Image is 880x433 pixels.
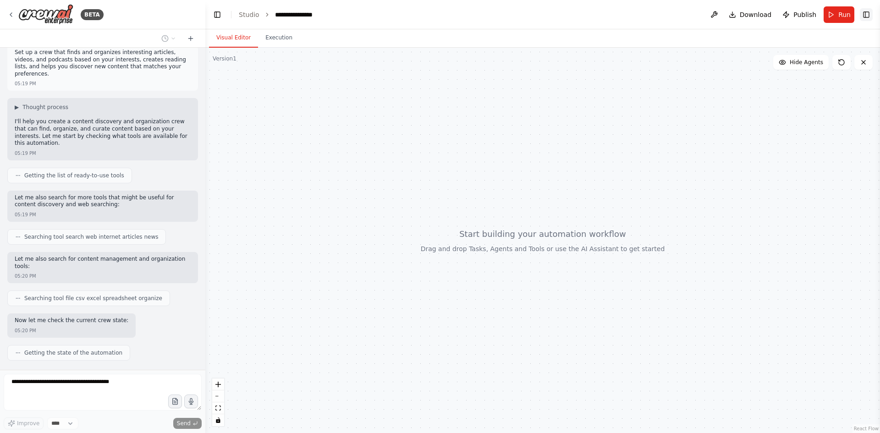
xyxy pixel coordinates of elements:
span: Send [177,420,191,427]
button: Improve [4,417,44,429]
p: I'll help you create a content discovery and organization crew that can find, organize, and curat... [15,118,191,147]
button: ▶Thought process [15,104,68,111]
div: 05:19 PM [15,150,36,157]
p: Set up a crew that finds and organizes interesting articles, videos, and podcasts based on your i... [15,49,191,77]
p: Now let me check the current crew state: [15,317,128,324]
button: zoom out [212,390,224,402]
button: Start a new chat [183,33,198,44]
nav: breadcrumb [239,10,320,19]
button: Switch to previous chat [158,33,180,44]
span: Searching tool search web internet articles news [24,233,158,241]
button: Execution [258,28,300,48]
a: React Flow attribution [854,426,879,431]
a: Studio [239,11,259,18]
div: BETA [81,9,104,20]
button: zoom in [212,378,224,390]
button: fit view [212,402,224,414]
span: ▶ [15,104,19,111]
span: Searching tool file csv excel spreadsheet organize [24,295,162,302]
p: Let me also search for more tools that might be useful for content discovery and web searching: [15,194,191,208]
button: Visual Editor [209,28,258,48]
button: Run [824,6,854,23]
span: Publish [793,10,816,19]
span: Getting the state of the automation [24,349,122,356]
button: Click to speak your automation idea [184,395,198,408]
span: Run [838,10,851,19]
div: 05:19 PM [15,211,36,218]
div: 05:20 PM [15,273,36,280]
button: toggle interactivity [212,414,224,426]
button: Show right sidebar [860,8,873,21]
button: Download [725,6,775,23]
div: Version 1 [213,55,236,62]
span: Download [740,10,772,19]
p: Let me also search for content management and organization tools: [15,256,191,270]
div: 05:20 PM [15,327,36,334]
button: Upload files [168,395,182,408]
span: Getting the list of ready-to-use tools [24,172,124,179]
span: Thought process [22,104,68,111]
img: Logo [18,4,73,25]
button: Hide Agents [773,55,829,70]
button: Send [173,418,202,429]
div: React Flow controls [212,378,224,426]
button: Hide left sidebar [211,8,224,21]
button: Publish [779,6,820,23]
span: Hide Agents [790,59,823,66]
span: Improve [17,420,39,427]
div: 05:19 PM [15,80,36,87]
